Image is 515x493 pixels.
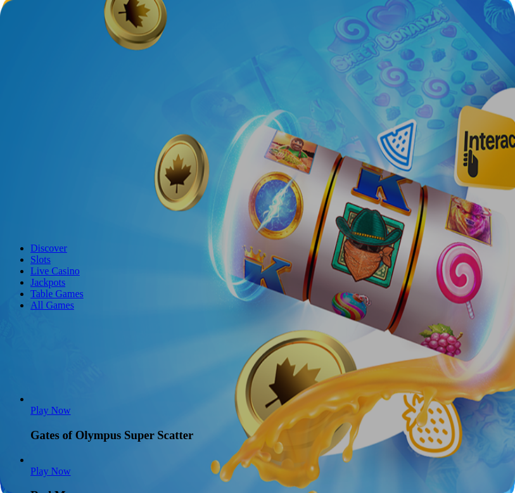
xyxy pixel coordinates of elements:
[30,428,510,442] h3: Gates of Olympus Super Scatter
[30,466,71,477] span: Play Now
[30,254,51,265] a: Slots
[30,405,71,416] span: Play Now
[5,243,510,311] nav: Lobby
[30,466,71,477] a: Rad Maxx
[5,243,510,335] header: Lobby
[30,394,510,442] article: Gates of Olympus Super Scatter
[30,266,80,276] a: Live Casino
[30,288,84,299] a: Table Games
[30,405,71,416] a: Gates of Olympus Super Scatter
[30,243,67,253] a: Discover
[30,300,74,311] a: All Games
[30,277,65,288] a: Jackpots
